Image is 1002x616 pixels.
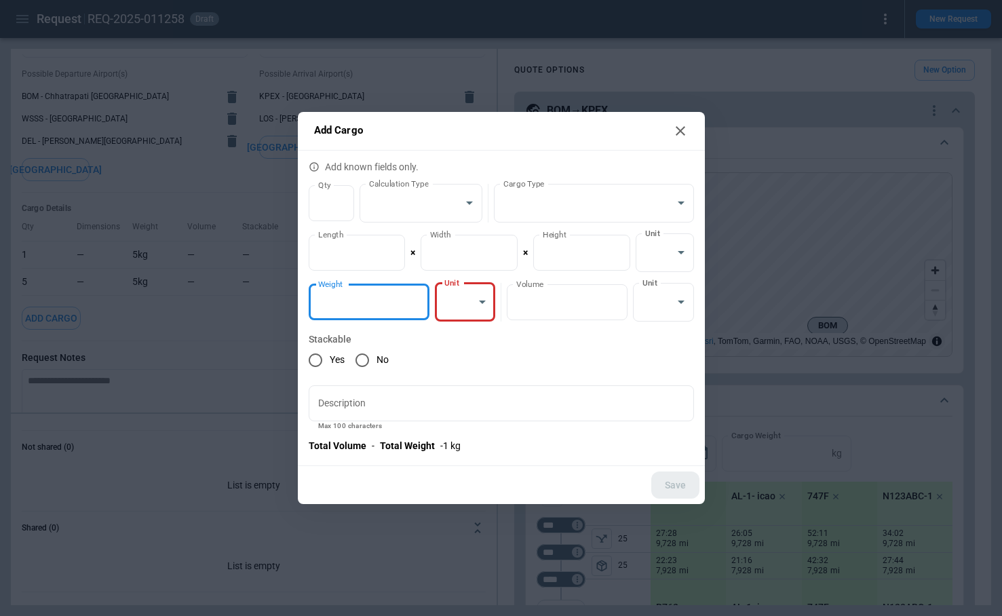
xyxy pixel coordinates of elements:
span: No [377,354,389,366]
label: Volume [516,278,543,290]
h2: Add Cargo [298,112,705,151]
p: × [410,247,415,258]
label: Width [430,229,451,240]
label: Unit [444,277,459,288]
label: Qty [318,179,331,191]
p: Max 100 characters [318,423,685,429]
p: × [523,247,528,258]
label: Height [543,229,566,240]
span: Yes [330,354,345,366]
label: Weight [318,278,343,290]
label: Cargo Type [503,178,544,189]
p: - [372,440,374,452]
label: Calculation Type [369,178,429,189]
p: Total Volume [309,440,366,452]
p: Add known fields only. [309,151,694,173]
label: Unit [645,227,660,239]
label: Unit [642,277,657,288]
p: Total Weight [380,440,435,452]
label: Stackable [309,332,694,346]
label: Length [318,229,343,240]
p: - 1 kg [440,440,461,452]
